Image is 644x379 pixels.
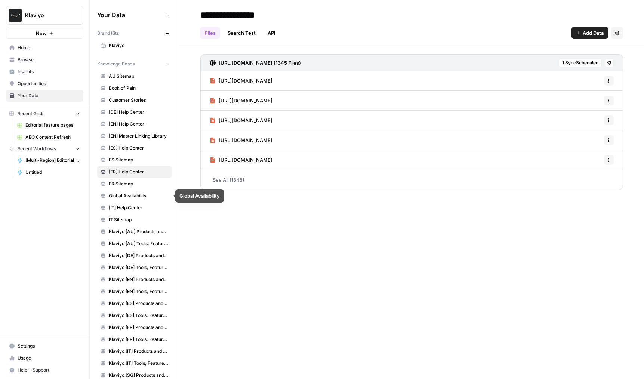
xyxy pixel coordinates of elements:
[210,150,272,170] a: [URL][DOMAIN_NAME]
[6,42,83,54] a: Home
[210,111,272,130] a: [URL][DOMAIN_NAME]
[219,59,301,67] h3: [URL][DOMAIN_NAME] (1345 Files)
[109,360,168,367] span: Klaviyo [IT] Tools, Features, Marketing Resources, Glossary, Blogs
[109,145,168,151] span: [ES] Help Center
[97,94,172,106] a: Customer Stories
[109,336,168,343] span: Klaviyo [FR] Tools, Features, Marketing Resources, Glossary, Blogs
[6,108,83,119] button: Recent Grids
[17,110,44,117] span: Recent Grids
[25,169,80,176] span: Untitled
[97,70,172,82] a: AU Sitemap
[97,130,172,142] a: [EN] Master Linking Library
[200,27,220,39] a: Files
[200,170,623,189] a: See All (1345)
[6,54,83,66] a: Browse
[14,154,83,166] a: [Multi-Region] Editorial feature page
[18,343,80,349] span: Settings
[97,10,163,19] span: Your Data
[219,136,272,144] span: [URL][DOMAIN_NAME]
[6,78,83,90] a: Opportunities
[559,58,602,67] button: 1 SyncScheduled
[25,122,80,129] span: Editorial feature pages
[109,169,168,175] span: [FR] Help Center
[97,250,172,262] a: Klaviyo [DE] Products and Solutions
[6,352,83,364] a: Usage
[18,44,80,51] span: Home
[97,106,172,118] a: [DE] Help Center
[6,66,83,78] a: Insights
[109,109,168,115] span: [DE] Help Center
[97,40,172,52] a: Klaviyo
[571,27,608,39] button: Add Data
[219,77,272,84] span: [URL][DOMAIN_NAME]
[583,29,604,37] span: Add Data
[36,30,47,37] span: New
[97,154,172,166] a: ES Sitemap
[219,97,272,104] span: [URL][DOMAIN_NAME]
[109,42,168,49] span: Klaviyo
[210,71,272,90] a: [URL][DOMAIN_NAME]
[97,357,172,369] a: Klaviyo [IT] Tools, Features, Marketing Resources, Glossary, Blogs
[25,12,70,19] span: Klaviyo
[109,240,168,247] span: Klaviyo [AU] Tools, Features, Marketing Resources, Glossary, Blogs
[25,157,80,164] span: [Multi-Region] Editorial feature page
[263,27,280,39] a: API
[109,252,168,259] span: Klaviyo [DE] Products and Solutions
[97,142,172,154] a: [ES] Help Center
[18,80,80,87] span: Opportunities
[97,82,172,94] a: Book of Pain
[97,274,172,286] a: Klaviyo [EN] Products and Solutions
[97,238,172,250] a: Klaviyo [AU] Tools, Features, Marketing Resources, Glossary, Blogs
[109,204,168,211] span: [IT] Help Center
[109,300,168,307] span: Klaviyo [ES] Products and Solutions
[109,73,168,80] span: AU Sitemap
[109,97,168,104] span: Customer Stories
[97,118,172,130] a: [EN] Help Center
[210,130,272,150] a: [URL][DOMAIN_NAME]
[9,9,22,22] img: Klaviyo Logo
[109,192,168,199] span: Global Availability
[210,55,301,71] a: [URL][DOMAIN_NAME] (1345 Files)
[97,345,172,357] a: Klaviyo [IT] Products and Solutions
[109,312,168,319] span: Klaviyo [ES] Tools, Features, Marketing Resources, Glossary, Blogs
[97,202,172,214] a: [IT] Help Center
[109,228,168,235] span: Klaviyo [AU] Products and Solutions
[18,355,80,361] span: Usage
[109,181,168,187] span: FR Sitemap
[97,178,172,190] a: FR Sitemap
[6,28,83,39] button: New
[14,131,83,143] a: AEO Content Refresh
[18,92,80,99] span: Your Data
[97,30,119,37] span: Brand Kits
[97,309,172,321] a: Klaviyo [ES] Tools, Features, Marketing Resources, Glossary, Blogs
[109,264,168,271] span: Klaviyo [DE] Tools, Features, Marketing Resources, Glossary, Blogs
[97,321,172,333] a: Klaviyo [FR] Products and Solutions
[109,121,168,127] span: [EN] Help Center
[109,216,168,223] span: IT Sitemap
[17,145,56,152] span: Recent Workflows
[97,166,172,178] a: [FR] Help Center
[223,27,260,39] a: Search Test
[109,372,168,379] span: Klaviyo [SG] Products and Solutions
[14,166,83,178] a: Untitled
[562,59,598,66] span: 1 Sync Scheduled
[6,364,83,376] button: Help + Support
[210,91,272,110] a: [URL][DOMAIN_NAME]
[97,190,172,202] a: Global Availability
[97,286,172,298] a: Klaviyo [EN] Tools, Features, Marketing Resources, Glossary, Blogs
[109,133,168,139] span: [EN] Master Linking Library
[97,333,172,345] a: Klaviyo [FR] Tools, Features, Marketing Resources, Glossary, Blogs
[109,324,168,331] span: Klaviyo [FR] Products and Solutions
[97,226,172,238] a: Klaviyo [AU] Products and Solutions
[18,68,80,75] span: Insights
[25,134,80,141] span: AEO Content Refresh
[219,156,272,164] span: [URL][DOMAIN_NAME]
[6,143,83,154] button: Recent Workflows
[97,262,172,274] a: Klaviyo [DE] Tools, Features, Marketing Resources, Glossary, Blogs
[219,117,272,124] span: [URL][DOMAIN_NAME]
[97,61,135,67] span: Knowledge Bases
[109,85,168,92] span: Book of Pain
[18,367,80,373] span: Help + Support
[6,340,83,352] a: Settings
[109,288,168,295] span: Klaviyo [EN] Tools, Features, Marketing Resources, Glossary, Blogs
